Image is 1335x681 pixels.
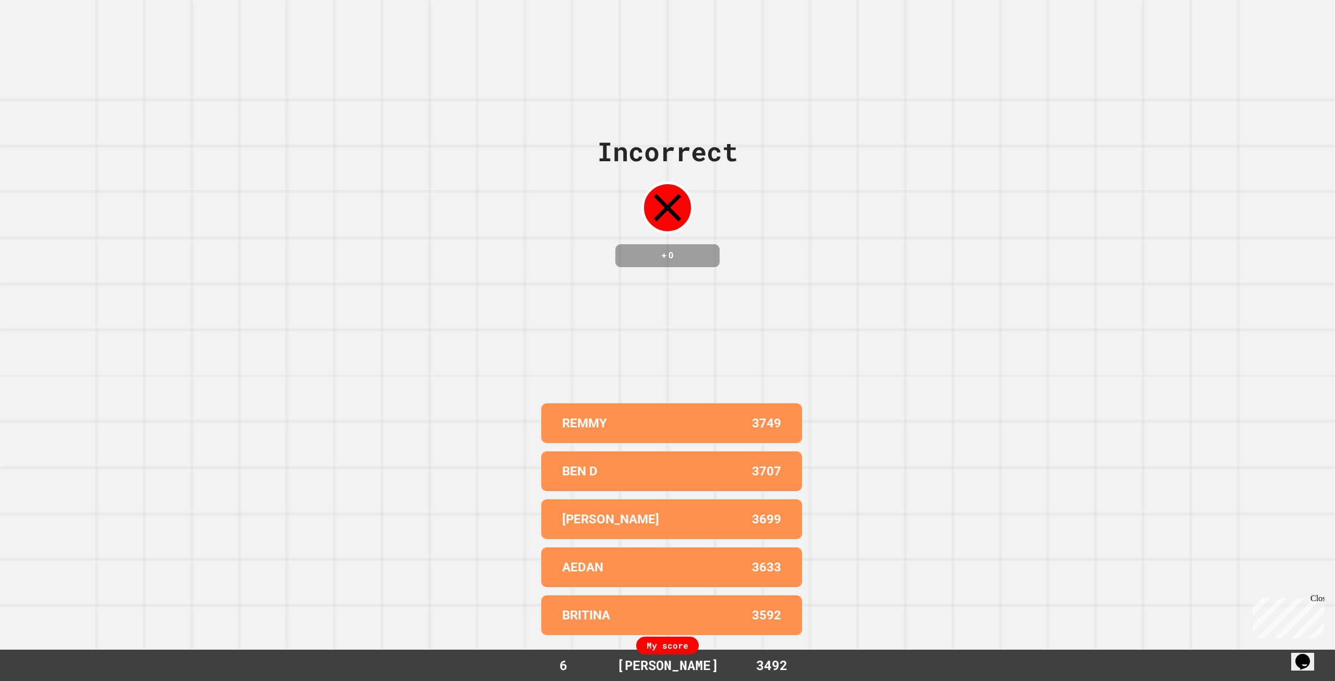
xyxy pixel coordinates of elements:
[752,462,781,481] p: 3707
[4,4,72,66] div: Chat with us now!Close
[562,462,598,481] p: BEN D
[562,606,610,625] p: BRITINA
[636,637,699,654] div: My score
[626,249,709,262] h4: + 0
[752,558,781,577] p: 3633
[733,655,811,675] div: 3492
[524,655,602,675] div: 6
[752,510,781,529] p: 3699
[597,132,738,171] div: Incorrect
[752,606,781,625] p: 3592
[1291,639,1325,671] iframe: chat widget
[1248,594,1325,638] iframe: chat widget
[752,414,781,433] p: 3749
[562,510,659,529] p: [PERSON_NAME]
[606,655,729,675] div: [PERSON_NAME]
[562,414,607,433] p: REMMY
[562,558,603,577] p: AEDAN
